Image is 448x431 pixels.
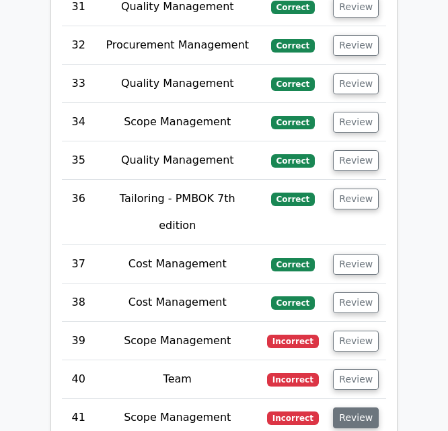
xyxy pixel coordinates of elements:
span: Correct [271,154,315,168]
button: Review [333,189,379,209]
span: Correct [271,1,315,14]
td: 34 [62,103,96,141]
td: 35 [62,141,96,180]
span: Correct [271,39,315,53]
span: Correct [271,296,315,310]
td: 40 [62,360,96,399]
td: 38 [62,284,96,322]
td: Procurement Management [96,26,260,65]
td: 39 [62,322,96,360]
td: Team [96,360,260,399]
button: Review [333,407,379,428]
button: Review [333,369,379,390]
td: Scope Management [96,322,260,360]
td: Scope Management [96,103,260,141]
span: Incorrect [267,335,319,348]
button: Review [333,150,379,171]
td: Quality Management [96,141,260,180]
button: Review [333,73,379,94]
td: Tailoring - PMBOK 7th edition [96,180,260,245]
span: Correct [271,77,315,91]
td: Cost Management [96,284,260,322]
td: 33 [62,65,96,103]
td: 37 [62,245,96,284]
span: Correct [271,116,315,129]
span: Incorrect [267,411,319,425]
td: 32 [62,26,96,65]
span: Correct [271,193,315,206]
span: Correct [271,258,315,271]
button: Review [333,254,379,275]
td: Cost Management [96,245,260,284]
span: Incorrect [267,373,319,387]
td: 36 [62,180,96,245]
button: Review [333,331,379,352]
button: Review [333,35,379,56]
button: Review [333,292,379,313]
button: Review [333,112,379,133]
td: Quality Management [96,65,260,103]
